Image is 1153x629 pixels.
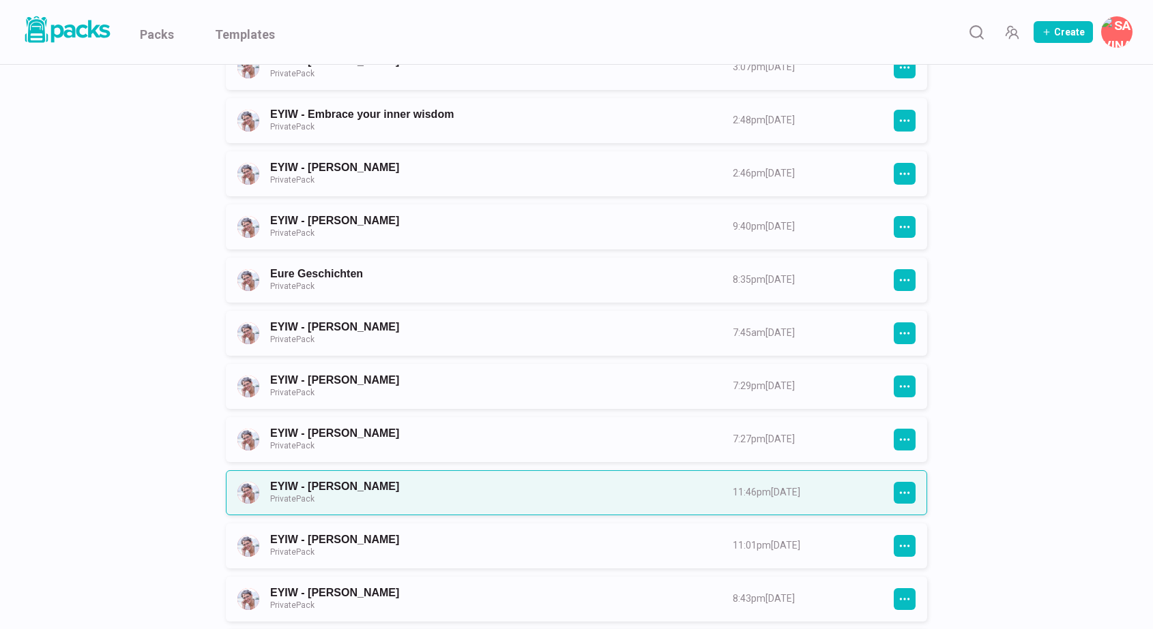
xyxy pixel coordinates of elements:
[1034,21,1093,43] button: Create Pack
[1101,16,1133,48] button: Savina Tilmann
[20,14,113,50] a: Packs logo
[20,14,113,46] img: Packs logo
[963,18,990,46] button: Search
[998,18,1025,46] button: Manage Team Invites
